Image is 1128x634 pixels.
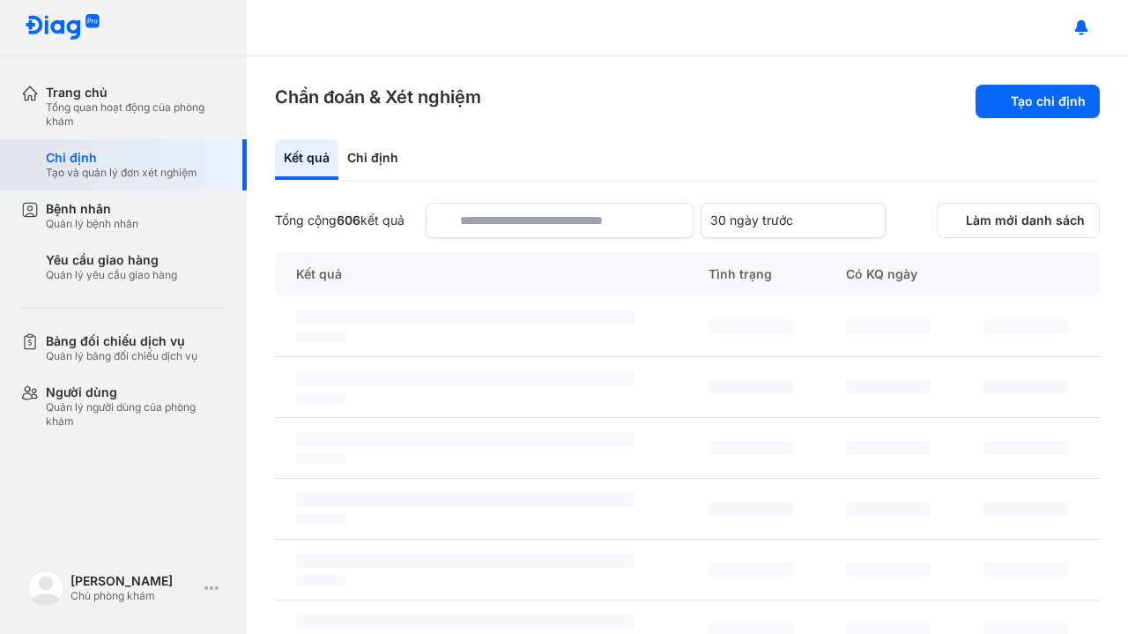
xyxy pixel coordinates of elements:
[46,150,197,166] div: Chỉ định
[709,319,793,333] span: ‌
[337,213,360,227] span: 606
[825,252,962,296] div: Có KQ ngày
[46,268,177,282] div: Quản lý yêu cầu giao hàng
[709,441,793,455] span: ‌
[846,441,931,455] span: ‌
[983,502,1068,516] span: ‌
[275,85,481,109] h3: Chẩn đoán & Xét nghiệm
[46,85,226,101] div: Trang chủ
[296,615,634,629] span: ‌
[46,101,226,129] div: Tổng quan hoạt động của phòng khám
[46,217,138,231] div: Quản lý bệnh nhân
[983,563,1068,577] span: ‌
[46,166,197,180] div: Tạo và quản lý đơn xét nghiệm
[296,371,634,385] span: ‌
[296,514,345,525] span: ‌
[275,139,338,180] div: Kết quả
[846,563,931,577] span: ‌
[846,502,931,516] span: ‌
[937,203,1100,238] button: Làm mới danh sách
[46,400,226,429] div: Quản lý người dùng của phòng khám
[338,139,407,180] div: Chỉ định
[983,441,1068,455] span: ‌
[709,380,793,394] span: ‌
[296,332,345,342] span: ‌
[28,571,63,606] img: logo
[275,252,687,296] div: Kết quả
[296,554,634,568] span: ‌
[275,213,404,228] div: Tổng cộng kết quả
[709,502,793,516] span: ‌
[983,319,1068,333] span: ‌
[70,589,197,603] div: Chủ phòng khám
[846,380,931,394] span: ‌
[709,563,793,577] span: ‌
[296,310,634,324] span: ‌
[983,380,1068,394] span: ‌
[710,213,855,228] div: 30 ngày trước
[296,432,634,446] span: ‌
[25,14,100,41] img: logo
[966,213,1085,228] span: Làm mới danh sách
[46,201,138,217] div: Bệnh nhân
[976,85,1100,118] button: Tạo chỉ định
[46,333,197,349] div: Bảng đối chiếu dịch vụ
[846,319,931,333] span: ‌
[70,573,197,589] div: [PERSON_NAME]
[296,575,345,586] span: ‌
[46,349,197,363] div: Quản lý bảng đối chiếu dịch vụ
[46,252,177,268] div: Yêu cầu giao hàng
[296,392,345,403] span: ‌
[296,453,345,464] span: ‌
[296,493,634,507] span: ‌
[46,384,226,400] div: Người dùng
[687,252,825,296] div: Tình trạng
